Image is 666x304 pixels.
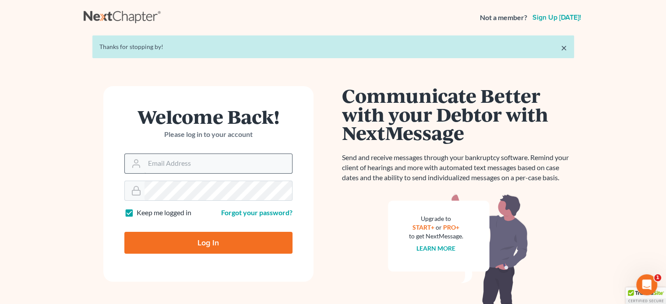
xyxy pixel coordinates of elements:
a: Learn more [416,245,455,252]
span: 1 [654,274,661,281]
div: Thanks for stopping by! [99,42,567,51]
input: Log In [124,232,292,254]
a: Sign up [DATE]! [531,14,583,21]
iframe: Intercom live chat [636,274,657,295]
input: Email Address [144,154,292,173]
h1: Welcome Back! [124,107,292,126]
p: Send and receive messages through your bankruptcy software. Remind your client of hearings and mo... [342,153,574,183]
span: or [436,224,442,231]
p: Please log in to your account [124,129,292,140]
div: Upgrade to [409,214,463,223]
h1: Communicate Better with your Debtor with NextMessage [342,86,574,142]
div: TrustedSite Certified [626,287,666,304]
a: PRO+ [443,224,459,231]
strong: Not a member? [480,13,527,23]
div: to get NextMessage. [409,232,463,241]
label: Keep me logged in [137,208,191,218]
a: Forgot your password? [221,208,292,217]
a: START+ [412,224,434,231]
a: × [561,42,567,53]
